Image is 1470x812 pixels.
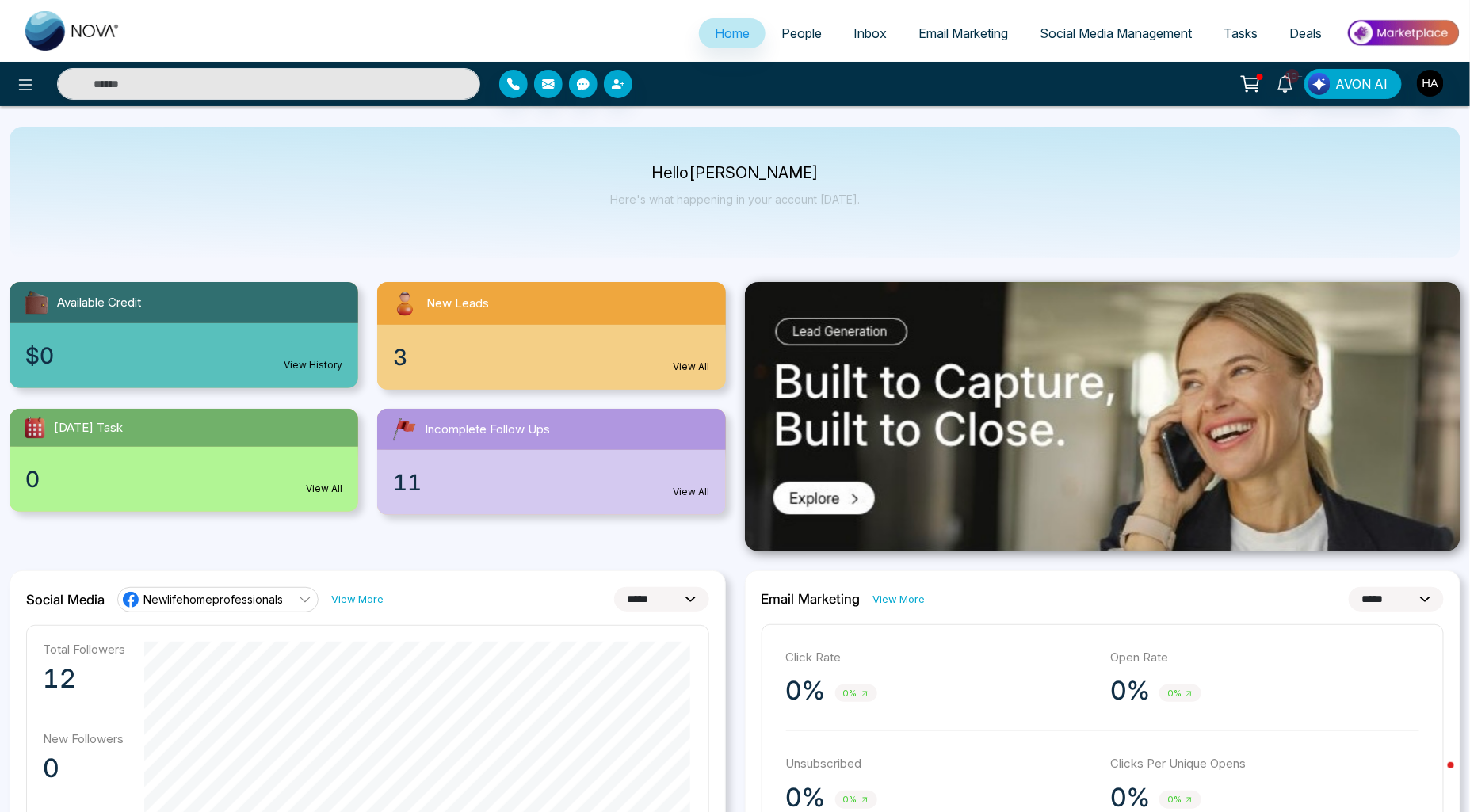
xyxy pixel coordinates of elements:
span: Deals [1289,25,1322,41]
a: New Leads3View All [368,282,735,390]
span: 0% [835,791,877,809]
span: Home [715,25,750,41]
button: AVON AI [1304,69,1402,99]
a: View All [674,485,710,499]
a: Social Media Management [1024,18,1208,48]
p: 0 [43,753,125,784]
a: View More [873,592,926,607]
img: Lead Flow [1308,73,1331,95]
p: Hello [PERSON_NAME] [610,166,860,180]
span: 0 [25,463,40,496]
a: View History [284,358,342,372]
p: Unsubscribed [786,755,1095,773]
h2: Email Marketing [762,591,861,607]
p: Total Followers [43,642,125,657]
span: AVON AI [1336,74,1388,93]
p: 0% [1110,675,1150,707]
p: 0% [786,675,826,707]
a: Incomplete Follow Ups11View All [368,409,735,515]
a: Tasks [1208,18,1273,48]
span: 10+ [1285,69,1300,83]
span: 0% [835,684,877,703]
span: Incomplete Follow Ups [425,421,550,439]
span: [DATE] Task [54,419,123,437]
img: . [745,282,1461,551]
iframe: Intercom live chat [1416,758,1454,796]
img: Market-place.gif [1346,15,1460,51]
a: People [766,18,838,48]
p: 12 [43,663,125,695]
img: Nova CRM Logo [25,11,120,51]
a: Email Marketing [903,18,1024,48]
span: 0% [1159,684,1201,703]
img: followUps.svg [390,415,418,444]
span: People [781,25,822,41]
p: Open Rate [1110,649,1419,667]
a: View All [306,482,342,496]
a: Home [699,18,766,48]
p: Click Rate [786,649,1095,667]
h2: Social Media [26,592,105,608]
span: Available Credit [57,294,141,312]
span: 11 [393,466,422,499]
span: 0% [1159,791,1201,809]
span: New Leads [426,295,489,313]
span: 3 [393,341,407,374]
a: 10+ [1266,69,1304,97]
span: Tasks [1224,25,1258,41]
span: $0 [25,339,54,372]
span: Newlifehomeprofessionals [143,592,283,607]
a: View More [331,592,384,607]
span: Email Marketing [918,25,1008,41]
p: New Followers [43,731,125,746]
p: Here's what happening in your account [DATE]. [610,193,860,206]
a: Inbox [838,18,903,48]
a: Deals [1273,18,1338,48]
span: Social Media Management [1040,25,1192,41]
img: todayTask.svg [22,415,48,440]
span: Inbox [853,25,887,41]
img: newLeads.svg [390,288,420,318]
img: availableCredit.svg [22,288,51,317]
a: View All [674,360,710,374]
p: Clicks Per Unique Opens [1110,755,1419,773]
img: User Avatar [1417,70,1444,97]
